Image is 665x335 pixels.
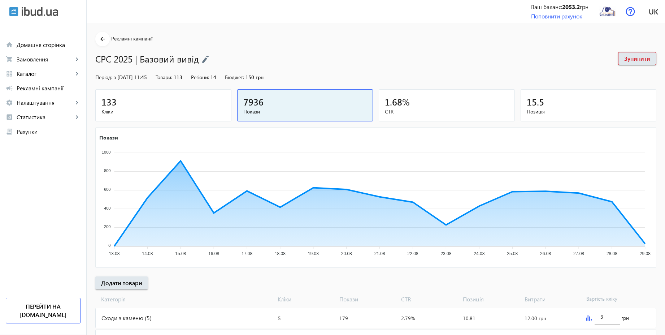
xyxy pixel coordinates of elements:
span: Рахунки [17,128,81,135]
div: Сходи з каменю (5) [96,308,275,328]
tspan: 800 [104,168,110,173]
span: Рекламні кампанії [17,85,81,92]
span: 1.68 [385,96,402,108]
span: 14 [210,74,216,81]
span: 5 [278,315,281,322]
span: 113 [174,74,182,81]
span: Покази [243,108,367,115]
span: Каталог [17,70,73,77]
span: uk [649,7,658,16]
span: Товари: [156,74,172,81]
span: Додати товари [101,279,142,287]
mat-icon: arrow_back [98,35,107,44]
mat-icon: analytics [6,113,13,121]
span: Кліки [275,295,336,303]
div: Ваш баланс: грн [531,3,588,11]
tspan: 27.08 [573,251,584,256]
a: Поповнити рахунок [531,12,582,20]
tspan: 13.08 [109,251,119,256]
a: Перейти на [DOMAIN_NAME] [6,298,81,323]
span: 2.79% [401,315,415,322]
span: Зупинити [624,55,650,63]
img: ibud.svg [9,7,18,16]
span: Регіони: [191,74,209,81]
span: Вартість кліку [583,295,645,303]
span: 150 грн [245,74,264,81]
tspan: 16.08 [208,251,219,256]
span: Статистика [17,113,73,121]
mat-icon: settings [6,99,13,106]
span: Категорія [95,295,275,303]
img: graph.svg [586,315,592,321]
tspan: 200 [104,224,110,229]
tspan: 15.08 [175,251,186,256]
mat-icon: shopping_cart [6,56,13,63]
span: Замовлення [17,56,73,63]
span: 15.5 [527,96,544,108]
span: 179 [339,315,348,322]
mat-icon: campaign [6,85,13,92]
span: 10.81 [463,315,475,322]
tspan: 28.08 [607,251,617,256]
tspan: 14.08 [142,251,153,256]
tspan: 29.08 [640,251,651,256]
span: 7936 [243,96,264,108]
text: Покази [99,134,118,141]
span: Період: з [95,74,116,81]
tspan: 400 [104,206,110,210]
span: Позиція [460,295,522,303]
tspan: 0 [108,243,110,248]
tspan: 24.08 [474,251,484,256]
img: ibud_text.svg [22,7,58,16]
mat-icon: home [6,41,13,48]
tspan: 25.08 [507,251,518,256]
span: CTR [385,108,509,115]
tspan: 18.08 [275,251,286,256]
span: Домашня сторінка [17,41,81,48]
mat-icon: receipt_long [6,128,13,135]
span: Покази [336,295,398,303]
tspan: 23.08 [440,251,451,256]
mat-icon: keyboard_arrow_right [73,113,81,121]
span: 12.00 грн [525,315,546,322]
span: Витрати [522,295,583,303]
h1: CPC 2025 | Базовий вивід [95,52,611,65]
span: Бюджет: [225,74,244,81]
tspan: 600 [104,187,110,192]
span: грн [621,314,629,322]
mat-icon: keyboard_arrow_right [73,56,81,63]
tspan: 1000 [102,150,110,154]
img: 2922864917e8fa114e8318916169156-54970c1fb5.png [599,3,616,20]
span: Налаштування [17,99,73,106]
tspan: 20.08 [341,251,352,256]
img: help.svg [626,7,635,16]
mat-icon: keyboard_arrow_right [73,99,81,106]
b: 2053.2 [562,3,580,10]
span: Кліки [101,108,225,115]
tspan: 19.08 [308,251,319,256]
span: Позиція [527,108,651,115]
mat-icon: grid_view [6,70,13,77]
mat-icon: keyboard_arrow_right [73,70,81,77]
tspan: 17.08 [242,251,252,256]
tspan: 26.08 [540,251,551,256]
button: Зупинити [618,52,656,65]
span: [DATE] 11:45 [117,74,147,81]
tspan: 21.08 [374,251,385,256]
span: 133 [101,96,117,108]
button: Додати товари [95,276,148,289]
span: % [402,96,410,108]
span: CTR [398,295,460,303]
tspan: 22.08 [408,251,418,256]
span: Рекламні кампанії [111,35,152,42]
